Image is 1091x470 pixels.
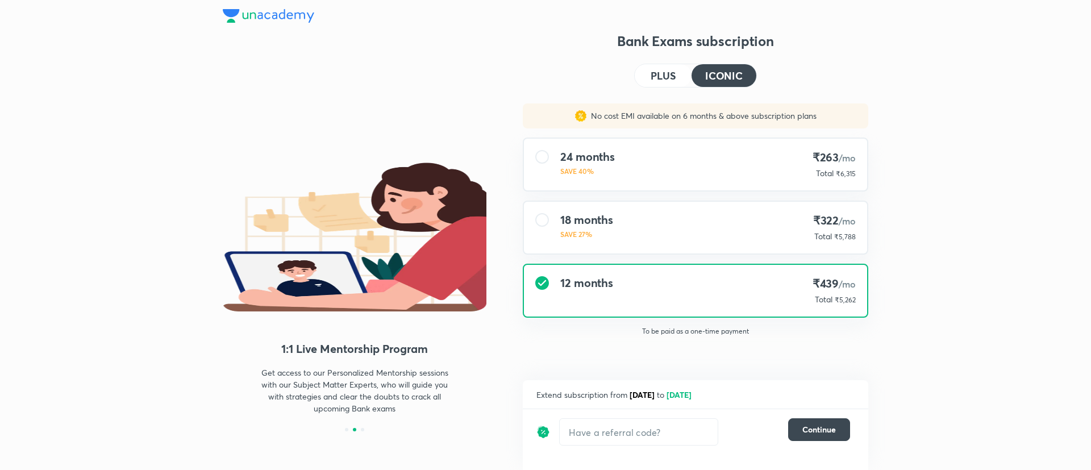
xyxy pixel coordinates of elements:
p: SAVE 27% [560,229,613,239]
h4: ₹439 [810,276,856,292]
span: /mo [839,278,856,290]
span: Continue [802,424,836,435]
span: ₹5,788 [834,232,856,241]
img: sales discount [575,110,586,122]
button: Continue [788,418,850,441]
span: ₹5,262 [835,296,856,304]
h4: PLUS [651,70,676,81]
h4: 1:1 Live Mentorship Program [223,340,486,357]
h3: Bank Exams subscription [523,32,868,50]
span: /mo [839,215,856,227]
h4: 18 months [560,213,613,227]
h4: 12 months [560,276,613,290]
h4: 24 months [560,150,615,164]
span: ₹6,315 [836,169,856,178]
span: /mo [839,152,856,164]
p: Total [814,231,832,242]
input: Have a referral code? [560,419,718,446]
button: ICONIC [692,64,756,87]
span: [DATE] [667,389,692,400]
p: No cost EMI available on 6 months & above subscription plans [586,110,817,122]
img: discount [536,418,550,446]
h4: ICONIC [705,70,743,81]
h4: ₹263 [811,150,856,165]
p: SAVE 40% [560,166,615,176]
h4: ₹322 [810,213,856,228]
p: Get access to our Personalized Mentorship sessions with our Subject Matter Experts, who will guid... [256,367,453,414]
img: Company Logo [223,9,314,23]
p: To be paid as a one-time payment [514,327,877,336]
button: PLUS [635,64,692,87]
p: Total [815,294,832,305]
span: Extend subscription from to [536,389,694,400]
p: Total [816,168,834,179]
span: [DATE] [630,389,655,400]
img: 1_1_Mentor_Creative_e302d008be.png [223,114,486,311]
